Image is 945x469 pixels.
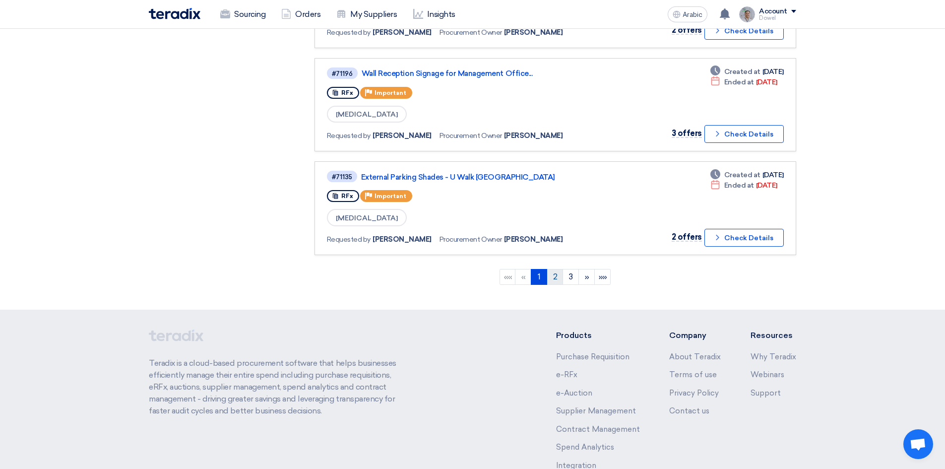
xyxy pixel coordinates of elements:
[556,352,630,361] a: Purchase Requisition
[341,193,353,200] font: RFx
[375,193,406,200] font: Important
[751,370,784,379] a: Webinars
[553,272,558,281] font: 2
[704,22,784,40] button: Check Details
[295,9,320,19] font: Orders
[362,69,610,78] a: Wall Reception Signage for Management Office...
[739,6,755,22] img: IMG_1753965247717.jpg
[669,406,709,415] a: Contact us
[759,7,787,15] font: Account
[315,265,796,290] ngb-pagination: Default pagination
[724,130,773,138] font: Check Details
[756,181,777,190] font: [DATE]
[336,214,398,222] font: [MEDICAL_DATA]
[762,67,784,76] font: [DATE]
[669,352,721,361] a: About Teradix
[672,232,702,242] font: 2 offers
[724,181,754,190] font: Ended at
[724,27,773,35] font: Check Details
[556,370,577,379] a: e-RFx
[332,70,353,77] font: #71196
[373,28,432,37] font: [PERSON_NAME]
[531,269,547,285] a: 1
[668,6,707,22] button: Arabic
[556,443,614,452] a: Spend Analytics
[599,272,607,281] font: »»
[373,235,432,244] font: [PERSON_NAME]
[234,9,265,19] font: Sourcing
[556,389,592,398] a: e-Auction
[569,272,573,281] font: 3
[538,272,541,281] font: 1
[704,125,784,143] button: Check Details
[751,331,793,340] font: Resources
[149,8,200,19] img: Teradix logo
[547,269,563,285] a: 2
[405,3,463,25] a: Insights
[440,235,502,244] font: Procurement Owner
[762,171,784,179] font: [DATE]
[563,269,579,285] a: 3
[212,3,273,25] a: Sourcing
[756,78,777,86] font: [DATE]
[578,269,595,285] a: Next
[594,269,611,285] a: Last
[328,3,405,25] a: My Suppliers
[440,132,502,140] font: Procurement Owner
[585,272,589,281] font: »
[724,234,773,242] font: Check Details
[759,15,776,21] font: Dowel
[751,352,796,361] a: Why Teradix
[724,171,760,179] font: Created at
[361,173,555,182] font: External Parking Shades - U Walk [GEOGRAPHIC_DATA]
[669,389,719,398] a: Privacy Policy
[362,69,532,78] font: Wall Reception Signage for Management Office...
[556,425,640,434] a: Contract Management
[672,129,702,138] font: 3 offers
[273,3,328,25] a: Orders
[669,370,717,379] a: Terms of use
[327,28,371,37] font: Requested by
[724,78,754,86] font: Ended at
[375,89,406,96] font: Important
[332,173,352,181] font: #71135
[903,429,933,459] div: Open chat
[149,358,396,415] font: Teradix is ​​a cloud-based procurement software that helps businesses efficiently manage their en...
[751,389,781,398] a: Support
[504,28,563,37] font: [PERSON_NAME]
[350,9,397,19] font: My Suppliers
[724,67,760,76] font: Created at
[341,89,353,96] font: RFx
[373,132,432,140] font: [PERSON_NAME]
[704,229,784,247] button: Check Details
[669,331,706,340] font: Company
[440,28,502,37] font: Procurement Owner
[504,132,563,140] font: [PERSON_NAME]
[361,173,609,182] a: External Parking Shades - U Walk [GEOGRAPHIC_DATA]
[556,331,592,340] font: Products
[336,110,398,119] font: [MEDICAL_DATA]
[504,235,563,244] font: [PERSON_NAME]
[672,25,702,35] font: 2 offers
[327,132,371,140] font: Requested by
[683,10,702,19] font: Arabic
[427,9,455,19] font: Insights
[327,235,371,244] font: Requested by
[556,406,636,415] a: Supplier Management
